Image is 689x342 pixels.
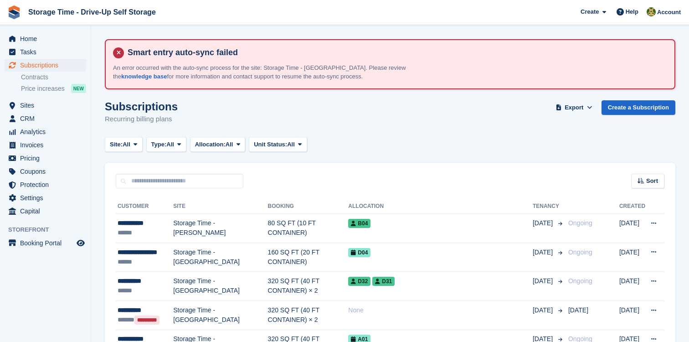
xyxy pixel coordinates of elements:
[619,243,645,272] td: [DATE]
[105,100,178,113] h1: Subscriptions
[123,140,130,149] span: All
[348,199,533,214] th: Allocation
[146,137,186,152] button: Type: All
[5,46,86,58] a: menu
[20,152,75,165] span: Pricing
[195,140,226,149] span: Allocation:
[348,277,370,286] span: D32
[533,276,555,286] span: [DATE]
[5,192,86,204] a: menu
[268,301,349,330] td: 320 SQ FT (40 FT CONTAINER) × 2
[268,272,349,301] td: 320 SQ FT (40 FT CONTAINER) × 2
[121,73,167,80] a: knowledge base
[568,277,592,285] span: Ongoing
[20,192,75,204] span: Settings
[71,84,86,93] div: NEW
[7,5,21,19] img: stora-icon-8386f47178a22dfd0bd8f6a31ec36ba5ce8667c1dd55bd0f319d3a0aa187defe.svg
[190,137,246,152] button: Allocation: All
[5,165,86,178] a: menu
[173,243,267,272] td: Storage Time - [GEOGRAPHIC_DATA]
[5,178,86,191] a: menu
[581,7,599,16] span: Create
[5,139,86,151] a: menu
[5,125,86,138] a: menu
[75,238,86,249] a: Preview store
[20,125,75,138] span: Analytics
[568,306,588,314] span: [DATE]
[151,140,167,149] span: Type:
[173,214,267,243] td: Storage Time - [PERSON_NAME]
[5,205,86,218] a: menu
[602,100,675,115] a: Create a Subscription
[124,47,667,58] h4: Smart entry auto-sync failed
[20,112,75,125] span: CRM
[20,139,75,151] span: Invoices
[268,214,349,243] td: 80 SQ FT (10 FT CONTAINER)
[166,140,174,149] span: All
[113,63,432,81] p: An error occurred with the auto-sync process for the site: Storage Time - [GEOGRAPHIC_DATA]. Plea...
[619,214,645,243] td: [DATE]
[619,272,645,301] td: [DATE]
[110,140,123,149] span: Site:
[173,199,267,214] th: Site
[554,100,594,115] button: Export
[5,99,86,112] a: menu
[533,248,555,257] span: [DATE]
[5,152,86,165] a: menu
[8,225,91,234] span: Storefront
[249,137,307,152] button: Unit Status: All
[533,218,555,228] span: [DATE]
[372,277,395,286] span: D31
[20,59,75,72] span: Subscriptions
[619,301,645,330] td: [DATE]
[657,8,681,17] span: Account
[348,306,533,315] div: None
[105,114,178,124] p: Recurring billing plans
[173,301,267,330] td: Storage Time - [GEOGRAPHIC_DATA]
[268,199,349,214] th: Booking
[116,199,173,214] th: Customer
[565,103,583,112] span: Export
[5,237,86,249] a: menu
[287,140,295,149] span: All
[268,243,349,272] td: 160 SQ FT (20 FT CONTAINER)
[226,140,233,149] span: All
[25,5,159,20] a: Storage Time - Drive-Up Self Storage
[21,83,86,93] a: Price increases NEW
[533,199,565,214] th: Tenancy
[105,137,143,152] button: Site: All
[348,219,370,228] span: B04
[5,32,86,45] a: menu
[20,205,75,218] span: Capital
[5,59,86,72] a: menu
[20,46,75,58] span: Tasks
[533,306,555,315] span: [DATE]
[21,84,65,93] span: Price increases
[20,237,75,249] span: Booking Portal
[173,272,267,301] td: Storage Time - [GEOGRAPHIC_DATA]
[21,73,86,82] a: Contracts
[626,7,638,16] span: Help
[20,99,75,112] span: Sites
[20,32,75,45] span: Home
[5,112,86,125] a: menu
[568,219,592,227] span: Ongoing
[20,178,75,191] span: Protection
[568,249,592,256] span: Ongoing
[20,165,75,178] span: Coupons
[646,176,658,186] span: Sort
[619,199,645,214] th: Created
[348,248,370,257] span: D04
[254,140,287,149] span: Unit Status:
[647,7,656,16] img: Zain Sarwar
